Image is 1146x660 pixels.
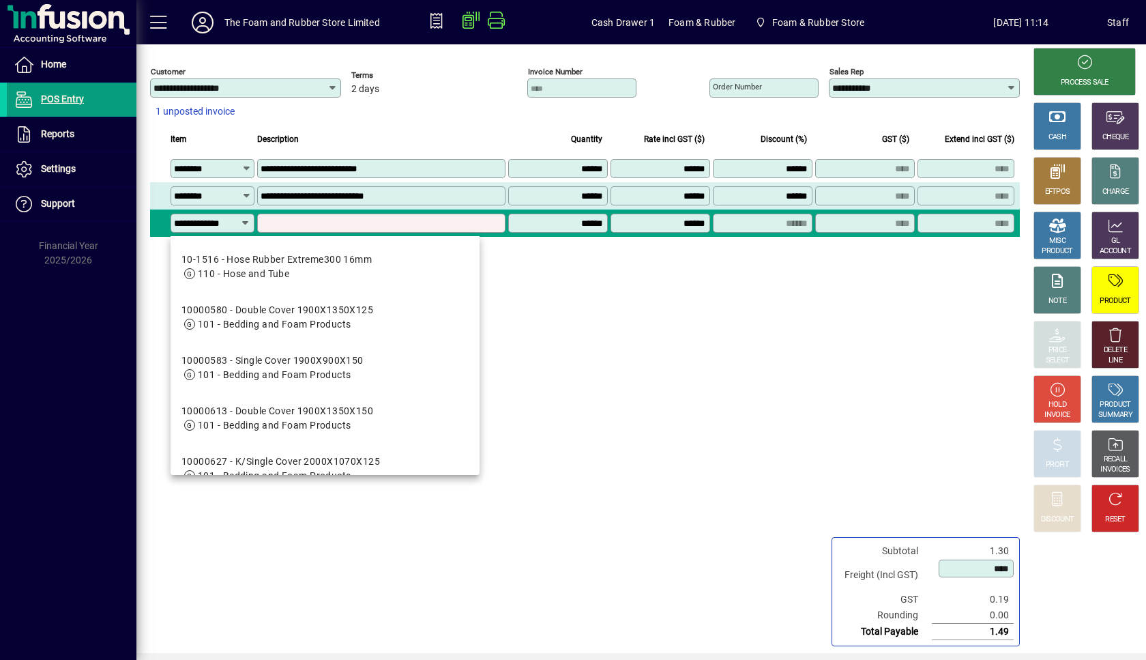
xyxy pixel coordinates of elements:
[1100,246,1131,257] div: ACCOUNT
[1100,296,1130,306] div: PRODUCT
[41,94,84,104] span: POS Entry
[198,369,351,380] span: 101 - Bedding and Foam Products
[181,303,373,317] div: 10000580 - Double Cover 1900X1350X125
[1048,400,1066,410] div: HOLD
[150,100,240,124] button: 1 unposted invoice
[1048,132,1066,143] div: CASH
[838,607,932,624] td: Rounding
[1061,78,1108,88] div: PROCESS SALE
[1100,400,1130,410] div: PRODUCT
[838,559,932,592] td: Freight (Incl GST)
[882,132,909,147] span: GST ($)
[181,10,224,35] button: Profile
[171,292,480,343] mat-option: 10000580 - Double Cover 1900X1350X125
[156,104,235,119] span: 1 unposted invoice
[7,117,136,152] a: Reports
[644,132,705,147] span: Rate incl GST ($)
[713,82,762,91] mat-label: Order number
[7,152,136,186] a: Settings
[528,67,583,76] mat-label: Invoice number
[1045,187,1070,197] div: EFTPOS
[1048,296,1066,306] div: NOTE
[749,10,870,35] span: Foam & Rubber Store
[181,455,380,469] div: 10000627 - K/Single Cover 2000X1070X125
[181,404,373,418] div: 10000613 - Double Cover 1900X1350X150
[932,607,1014,624] td: 0.00
[932,592,1014,607] td: 0.19
[932,624,1014,640] td: 1.49
[171,242,480,292] mat-option: 10-1516 - Hose Rubber Extreme300 16mm
[198,420,351,431] span: 101 - Bedding and Foam Products
[171,343,480,393] mat-option: 10000583 - Single Cover 1900X900X150
[171,393,480,444] mat-option: 10000613 - Double Cover 1900X1350X150
[171,444,480,494] mat-option: 10000627 - K/Single Cover 2000X1070X125
[945,132,1014,147] span: Extend incl GST ($)
[41,163,76,174] span: Settings
[1108,356,1122,366] div: LINE
[838,592,932,607] td: GST
[151,67,186,76] mat-label: Customer
[1107,12,1129,33] div: Staff
[41,198,75,209] span: Support
[257,132,299,147] span: Description
[198,319,351,330] span: 101 - Bedding and Foam Products
[1098,410,1132,420] div: SUMMARY
[7,187,136,221] a: Support
[838,624,932,640] td: Total Payable
[772,12,864,33] span: Foam & Rubber Store
[1041,515,1074,525] div: DISCOUNT
[1111,236,1120,246] div: GL
[1049,236,1066,246] div: MISC
[1102,132,1128,143] div: CHEQUE
[1044,410,1070,420] div: INVOICE
[351,71,433,80] span: Terms
[7,48,136,82] a: Home
[171,132,187,147] span: Item
[181,354,364,368] div: 10000583 - Single Cover 1900X900X150
[935,12,1107,33] span: [DATE] 11:14
[1104,455,1128,465] div: RECALL
[181,253,372,267] div: 10-1516 - Hose Rubber Extreme300 16mm
[761,132,807,147] span: Discount (%)
[41,128,74,139] span: Reports
[838,543,932,559] td: Subtotal
[1042,246,1072,257] div: PRODUCT
[591,12,655,33] span: Cash Drawer 1
[41,59,66,70] span: Home
[829,67,864,76] mat-label: Sales rep
[932,543,1014,559] td: 1.30
[198,470,351,481] span: 101 - Bedding and Foam Products
[1104,345,1127,356] div: DELETE
[351,84,379,95] span: 2 days
[1100,465,1130,475] div: INVOICES
[1048,345,1067,356] div: PRICE
[668,12,735,33] span: Foam & Rubber
[571,132,602,147] span: Quantity
[224,12,380,33] div: The Foam and Rubber Store Limited
[1046,356,1070,366] div: SELECT
[1105,515,1126,525] div: RESET
[198,268,289,279] span: 110 - Hose and Tube
[1046,460,1069,470] div: PROFIT
[1102,187,1129,197] div: CHARGE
